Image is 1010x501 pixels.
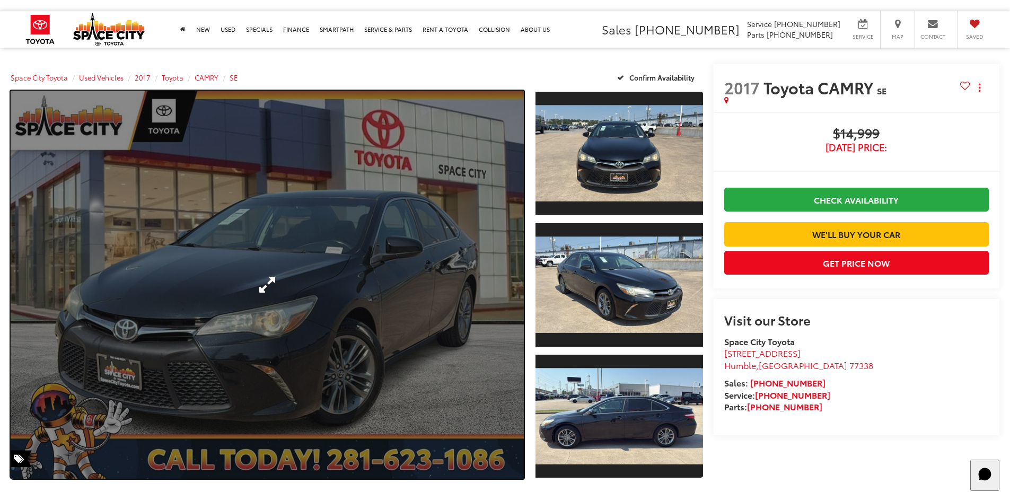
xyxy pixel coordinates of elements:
span: Confirm Availability [629,73,695,82]
span: Toyota CAMRY [763,76,877,99]
span: Humble [724,359,756,371]
img: Toyota [19,11,62,48]
h2: Visit our Store [724,313,989,327]
a: Used [215,11,241,48]
a: Check Availability [724,188,989,212]
a: Space City Toyota [11,73,68,82]
span: Service [747,19,772,29]
a: We'll Buy Your Car [724,222,989,246]
a: [PHONE_NUMBER] [747,400,822,412]
span: [GEOGRAPHIC_DATA] [759,359,847,371]
a: Collision [473,11,515,48]
span: Special [11,450,32,467]
a: New [191,11,215,48]
span: Contact [920,33,945,40]
a: Home [175,11,191,48]
a: Used Vehicles [79,73,124,82]
span: [STREET_ADDRESS] [724,347,801,359]
a: About Us [515,11,555,48]
span: [PHONE_NUMBER] [767,29,833,40]
a: Finance [278,11,314,48]
a: [PHONE_NUMBER] [755,389,830,401]
span: SE [877,84,886,96]
span: [DATE] Price: [724,142,989,153]
a: CAMRY [195,73,218,82]
span: Sales: [724,376,748,389]
span: Map [886,33,909,40]
span: 2017 [724,76,760,99]
span: Sales [602,21,631,38]
span: Service [851,33,875,40]
a: Contact [917,11,951,48]
a: [STREET_ADDRESS] Humble,[GEOGRAPHIC_DATA] 77338 [724,347,873,371]
a: SmartPath [314,11,359,48]
button: Get Price Now [724,251,989,275]
img: 2017 Toyota CAMRY SE [533,237,704,333]
button: Confirm Availability [611,68,703,86]
a: Service & Parts [359,11,417,48]
a: My Saved Vehicles [959,11,991,48]
strong: Service: [724,389,830,401]
a: SE [230,73,238,82]
img: 2017 Toyota CAMRY SE [533,368,704,464]
span: Parts [747,29,765,40]
button: Actions [970,78,989,96]
strong: Parts: [724,400,822,412]
img: 2017 Toyota CAMRY SE [533,106,704,201]
strong: Space City Toyota [724,335,795,347]
a: Specials [241,11,278,48]
a: Expand Photo 3 [535,354,703,479]
a: Service [848,11,880,48]
a: Expand Photo 0 [11,91,524,479]
a: Rent a Toyota [417,11,473,48]
img: Space City Toyota [73,13,145,46]
span: $14,999 [724,126,989,142]
span: 77338 [849,359,873,371]
a: [PHONE_NUMBER] [750,376,825,389]
a: Toyota [162,73,183,82]
span: , [724,359,873,371]
a: Expand Photo 1 [535,91,703,216]
span: [PHONE_NUMBER] [635,21,740,38]
a: Map [882,11,915,48]
span: [PHONE_NUMBER] [774,19,840,29]
a: 2017 [135,73,151,82]
span: Saved [963,33,986,40]
span: dropdown dots [979,83,980,92]
a: Expand Photo 2 [535,222,703,348]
